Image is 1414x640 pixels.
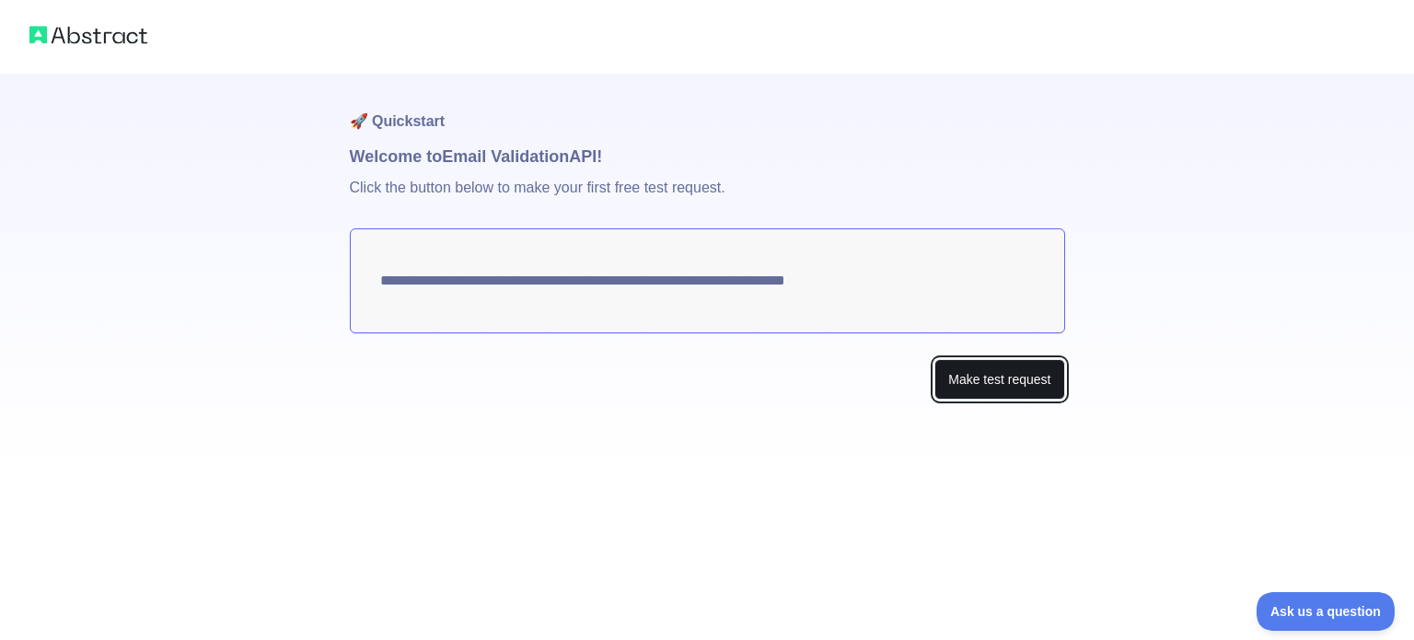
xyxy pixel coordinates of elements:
[350,74,1065,144] h1: 🚀 Quickstart
[934,359,1064,401] button: Make test request
[29,22,147,48] img: Abstract logo
[1257,592,1396,631] iframe: Toggle Customer Support
[350,144,1065,169] h1: Welcome to Email Validation API!
[350,169,1065,228] p: Click the button below to make your first free test request.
